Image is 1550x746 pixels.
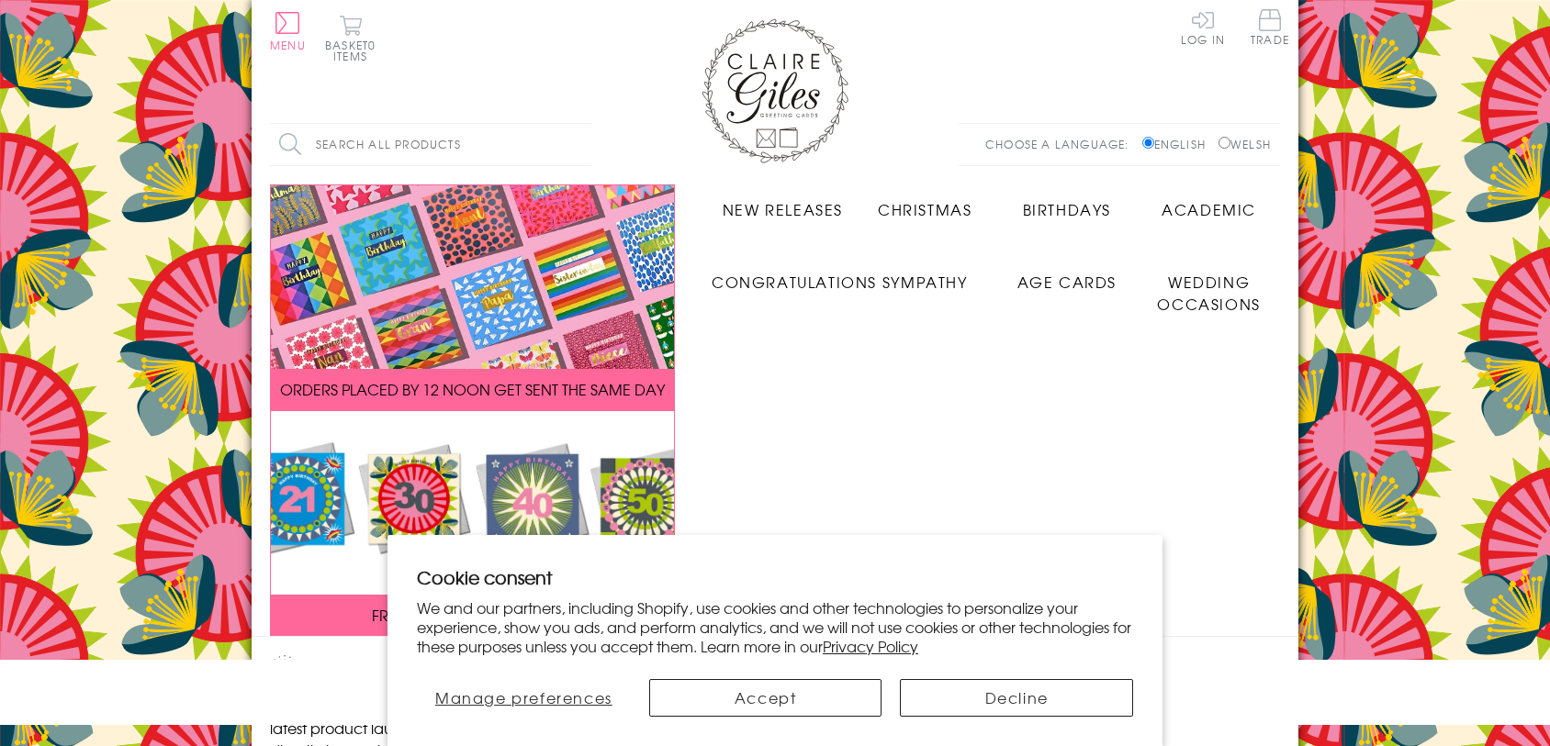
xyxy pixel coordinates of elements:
[702,18,848,163] img: Claire Giles Greetings Cards
[1157,271,1260,315] span: Wedding Occasions
[573,124,591,165] input: Search
[333,37,376,64] span: 0 items
[1181,9,1225,45] a: Log In
[417,598,1133,655] p: We and our partners, including Shopify, use cookies and other technologies to personalize your ex...
[1251,9,1289,49] a: Trade
[1142,137,1154,149] input: English
[1023,198,1111,220] span: Birthdays
[723,198,843,220] span: New Releases
[854,184,996,220] a: Christmas
[649,679,882,717] button: Accept
[985,136,1139,152] p: Choose a language:
[1162,198,1256,220] span: Academic
[435,686,612,708] span: Manage preferences
[712,271,877,293] span: Congratulations
[270,655,582,683] h2: Newsletter
[1142,136,1215,152] label: English
[712,257,877,293] a: Congratulations
[712,184,854,220] a: New Releases
[417,564,1133,590] h2: Cookie consent
[878,198,972,220] span: Christmas
[1138,257,1280,315] a: Wedding Occasions
[1017,271,1117,293] span: Age Cards
[325,15,376,61] button: Basket0 items
[996,184,1139,220] a: Birthdays
[823,635,918,657] a: Privacy Policy
[270,124,591,165] input: Search all products
[1138,184,1280,220] a: Academic
[270,12,306,50] button: Menu
[372,604,574,626] span: FREE P&P ON ALL UK ORDERS
[1219,136,1271,152] label: Welsh
[996,257,1139,293] a: Age Cards
[1251,9,1289,45] span: Trade
[882,271,968,293] span: Sympathy
[280,378,665,400] span: ORDERS PLACED BY 12 NOON GET SENT THE SAME DAY
[417,679,631,717] button: Manage preferences
[1219,137,1230,149] input: Welsh
[270,37,306,53] span: Menu
[854,257,996,293] a: Sympathy
[900,679,1133,717] button: Decline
